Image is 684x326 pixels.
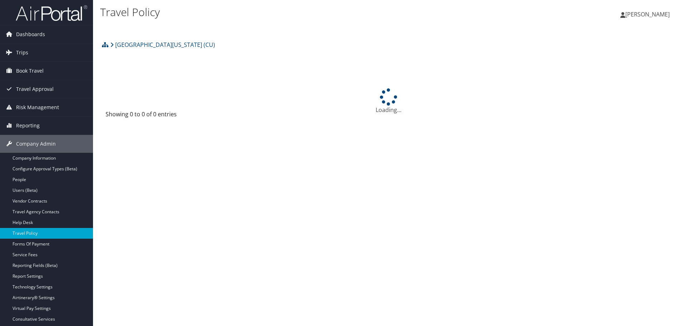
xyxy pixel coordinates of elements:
a: [PERSON_NAME] [620,4,677,25]
span: Book Travel [16,62,44,80]
span: Company Admin [16,135,56,153]
img: airportal-logo.png [16,5,87,21]
span: Risk Management [16,98,59,116]
span: Reporting [16,117,40,135]
span: [PERSON_NAME] [625,10,670,18]
span: Dashboards [16,25,45,43]
span: Travel Approval [16,80,54,98]
a: [GEOGRAPHIC_DATA][US_STATE] (CU) [110,38,215,52]
div: Loading... [100,88,677,114]
h1: Travel Policy [100,5,485,20]
span: Trips [16,44,28,62]
div: Showing 0 to 0 of 0 entries [106,110,239,122]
